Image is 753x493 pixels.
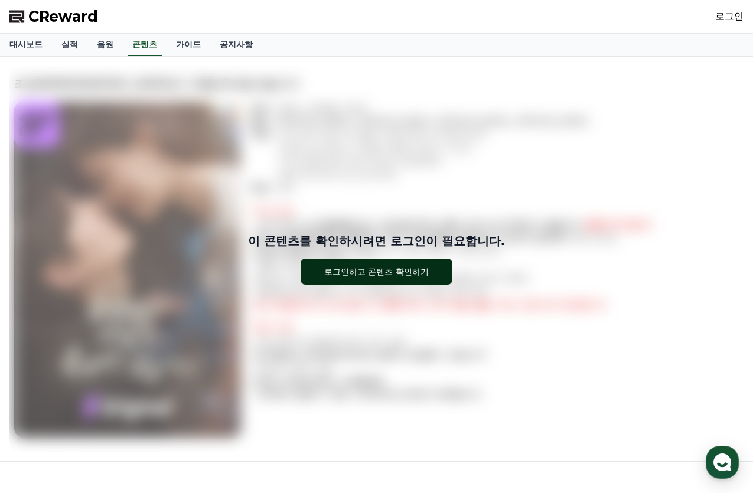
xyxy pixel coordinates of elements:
[4,374,78,404] a: 홈
[9,7,98,26] a: CReward
[715,9,744,24] a: 로그인
[182,392,197,401] span: 설정
[301,259,452,285] button: 로그인하고 콘텐츠 확인하기
[87,34,123,56] a: 음원
[108,393,122,402] span: 대화
[78,374,152,404] a: 대화
[52,34,87,56] a: 실적
[37,392,44,401] span: 홈
[128,34,162,56] a: 콘텐츠
[210,34,262,56] a: 공지사항
[152,374,227,404] a: 설정
[28,7,98,26] span: CReward
[324,266,429,277] div: 로그인하고 콘텐츠 확인하기
[248,233,505,249] p: 이 콘텐츠를 확인하시려면 로그인이 필요합니다.
[167,34,210,56] a: 가이드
